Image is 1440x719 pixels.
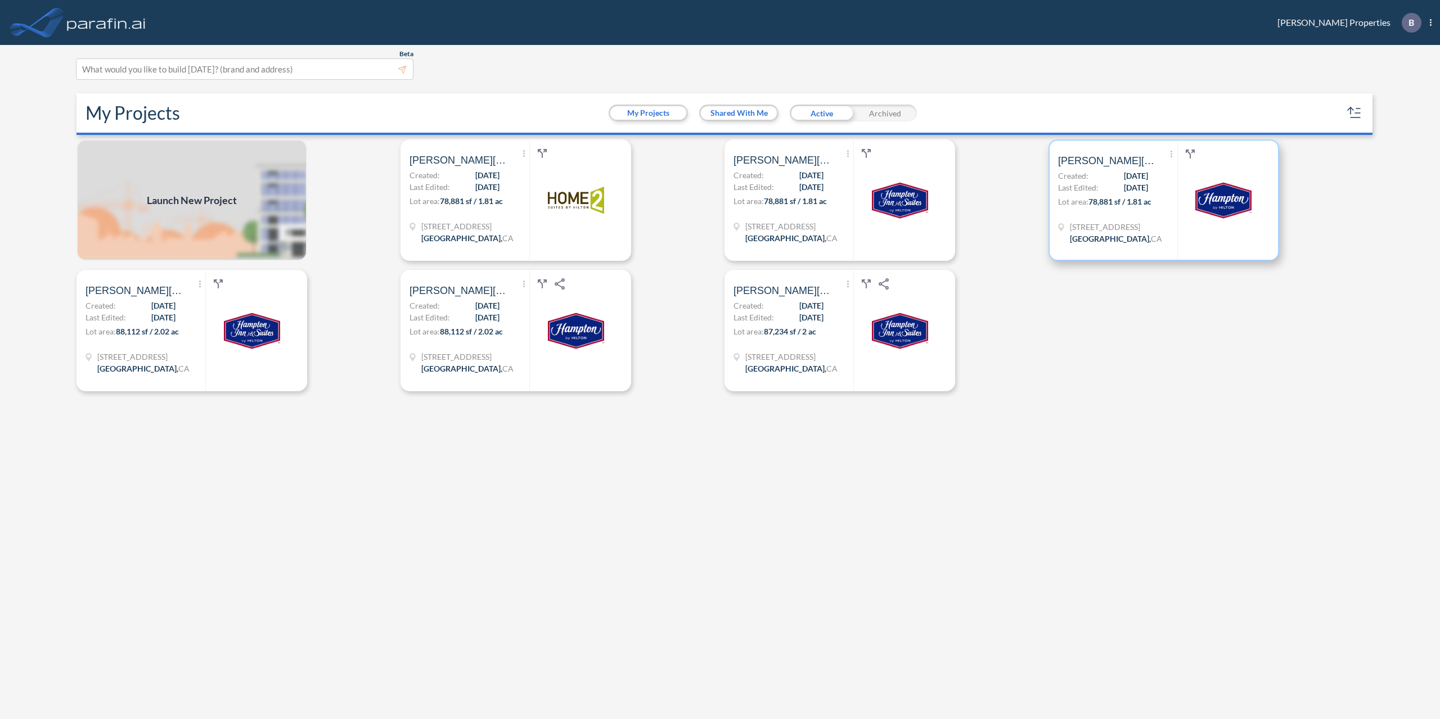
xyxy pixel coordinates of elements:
[733,327,764,336] span: Lot area:
[396,139,720,261] a: [PERSON_NAME][GEOGRAPHIC_DATA]Created:[DATE]Last Edited:[DATE]Lot area:78,881 sf / 1.81 ac[STREET...
[745,220,838,232] span: 3443 Buena Vista Rd
[421,232,514,244] div: Bakersfield, CA
[1151,234,1162,243] span: CA
[1124,182,1148,193] span: [DATE]
[745,351,838,363] span: 3443 Buena Vista Rd
[1345,104,1363,122] button: sort
[745,363,838,374] div: Bakersfield, CA
[475,169,499,181] span: [DATE]
[97,363,190,374] div: Bakersfield, CA
[1070,233,1162,245] div: Bakersfield, CA
[97,364,178,373] span: [GEOGRAPHIC_DATA] ,
[733,181,774,193] span: Last Edited:
[85,102,180,124] h2: My Projects
[421,364,502,373] span: [GEOGRAPHIC_DATA] ,
[1058,197,1088,206] span: Lot area:
[421,220,514,232] span: 3443 Buena Vista Rd
[76,139,307,261] a: Launch New Project
[826,233,838,243] span: CA
[409,284,511,297] span: Bolthouse Hotel
[65,11,148,34] img: logo
[733,196,764,206] span: Lot area:
[764,196,827,206] span: 78,881 sf / 1.81 ac
[85,300,116,311] span: Created:
[421,363,514,374] div: Bakersfield, CA
[733,311,774,323] span: Last Edited:
[421,351,514,363] span: 3443 Buena Vista Rd
[178,364,190,373] span: CA
[85,327,116,336] span: Lot area:
[1058,154,1159,168] span: Bolthouse Hotel
[853,105,917,121] div: Archived
[85,284,187,297] span: Bolthouse Hotel
[409,196,440,206] span: Lot area:
[72,270,396,391] a: [PERSON_NAME][GEOGRAPHIC_DATA]Created:[DATE]Last Edited:[DATE]Lot area:88,112 sf / 2.02 ac[STREET...
[440,327,503,336] span: 88,112 sf / 2.02 ac
[733,169,764,181] span: Created:
[733,153,835,167] span: Bolthouse Hotel
[745,364,826,373] span: [GEOGRAPHIC_DATA] ,
[502,233,514,243] span: CA
[409,327,440,336] span: Lot area:
[790,105,853,121] div: Active
[396,270,720,391] a: [PERSON_NAME][GEOGRAPHIC_DATA]Created:[DATE]Last Edited:[DATE]Lot area:88,112 sf / 2.02 ac[STREET...
[1044,139,1368,261] a: [PERSON_NAME][GEOGRAPHIC_DATA]Created:[DATE]Last Edited:[DATE]Lot area:78,881 sf / 1.81 ac[STREET...
[701,106,777,120] button: Shared With Me
[1070,234,1151,243] span: [GEOGRAPHIC_DATA] ,
[421,233,502,243] span: [GEOGRAPHIC_DATA] ,
[799,300,823,311] span: [DATE]
[116,327,179,336] span: 88,112 sf / 2.02 ac
[745,233,826,243] span: [GEOGRAPHIC_DATA] ,
[733,284,835,297] span: Bolthouse Hotel
[475,181,499,193] span: [DATE]
[502,364,514,373] span: CA
[1195,172,1252,228] img: logo
[76,139,307,261] img: add
[409,169,440,181] span: Created:
[409,311,450,323] span: Last Edited:
[151,311,175,323] span: [DATE]
[409,300,440,311] span: Created:
[1261,13,1432,33] div: [PERSON_NAME] Properties
[872,302,928,359] img: logo
[475,300,499,311] span: [DATE]
[548,172,604,228] img: logo
[610,106,686,120] button: My Projects
[720,270,1044,391] a: [PERSON_NAME][GEOGRAPHIC_DATA]Created:[DATE]Last Edited:[DATE]Lot area:87,234 sf / 2 ac[STREET_AD...
[440,196,503,206] span: 78,881 sf / 1.81 ac
[1124,170,1148,182] span: [DATE]
[548,302,604,359] img: logo
[1070,221,1162,233] span: 3443 Buena Vista Rd
[826,364,838,373] span: CA
[799,311,823,323] span: [DATE]
[764,327,816,336] span: 87,234 sf / 2 ac
[799,181,823,193] span: [DATE]
[872,172,928,228] img: logo
[799,169,823,181] span: [DATE]
[409,153,511,167] span: Bolthouse Hotel
[745,232,838,244] div: Bakersfield, CA
[475,311,499,323] span: [DATE]
[151,300,175,311] span: [DATE]
[1058,182,1099,193] span: Last Edited:
[1058,170,1088,182] span: Created:
[85,311,126,323] span: Last Edited:
[97,351,190,363] span: 3443 Buena Vista Rd
[1408,17,1414,28] p: B
[147,193,237,208] span: Launch New Project
[720,139,1044,261] a: [PERSON_NAME][GEOGRAPHIC_DATA]Created:[DATE]Last Edited:[DATE]Lot area:78,881 sf / 1.81 ac[STREET...
[399,49,413,58] span: Beta
[1088,197,1151,206] span: 78,881 sf / 1.81 ac
[733,300,764,311] span: Created:
[409,181,450,193] span: Last Edited:
[224,302,280,359] img: logo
